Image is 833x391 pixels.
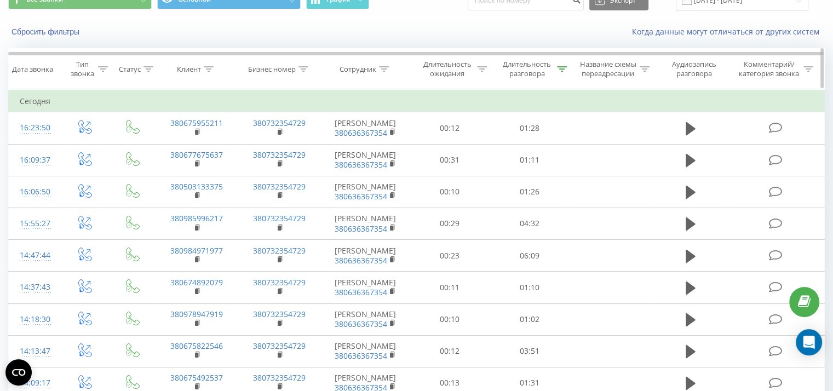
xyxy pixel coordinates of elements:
[335,159,387,170] a: 380636367354
[12,65,53,74] div: Дата звонка
[490,240,569,272] td: 06:09
[321,303,410,335] td: [PERSON_NAME]
[321,112,410,144] td: [PERSON_NAME]
[490,208,569,239] td: 04:32
[335,223,387,234] a: 380636367354
[579,60,637,78] div: Название схемы переадресации
[410,335,490,367] td: 00:12
[20,213,49,234] div: 15:55:27
[796,329,822,355] div: Open Intercom Messenger
[321,272,410,303] td: [PERSON_NAME]
[335,255,387,266] a: 380636367354
[253,213,306,223] a: 380732354729
[253,150,306,160] a: 380732354729
[340,65,376,74] div: Сотрудник
[335,319,387,329] a: 380636367354
[335,128,387,138] a: 380636367354
[737,60,801,78] div: Комментарий/категория звонка
[170,245,223,256] a: 380984971977
[253,372,306,383] a: 380732354729
[490,303,569,335] td: 01:02
[410,240,490,272] td: 00:23
[20,309,49,330] div: 14:18:30
[410,208,490,239] td: 00:29
[335,191,387,202] a: 380636367354
[5,359,32,386] button: Open CMP widget
[490,144,569,176] td: 01:11
[490,335,569,367] td: 03:51
[321,335,410,367] td: [PERSON_NAME]
[321,144,410,176] td: [PERSON_NAME]
[20,181,49,203] div: 16:06:50
[20,150,49,171] div: 16:09:37
[170,372,223,383] a: 380675492537
[499,60,554,78] div: Длительность разговора
[170,118,223,128] a: 380675955211
[253,277,306,287] a: 380732354729
[170,213,223,223] a: 380985996217
[410,112,490,144] td: 00:12
[410,176,490,208] td: 00:10
[490,112,569,144] td: 01:28
[69,60,95,78] div: Тип звонка
[410,272,490,303] td: 00:11
[253,341,306,351] a: 380732354729
[20,341,49,362] div: 14:13:47
[170,341,223,351] a: 380675822546
[170,150,223,160] a: 380677675637
[20,245,49,266] div: 14:47:44
[170,277,223,287] a: 380674892079
[9,90,825,112] td: Сегодня
[321,176,410,208] td: [PERSON_NAME]
[170,181,223,192] a: 380503133375
[253,181,306,192] a: 380732354729
[410,144,490,176] td: 00:31
[170,309,223,319] a: 380978947919
[253,309,306,319] a: 380732354729
[248,65,296,74] div: Бизнес номер
[253,118,306,128] a: 380732354729
[20,277,49,298] div: 14:37:43
[420,60,475,78] div: Длительность ожидания
[490,176,569,208] td: 01:26
[177,65,201,74] div: Клиент
[662,60,726,78] div: Аудиозапись разговора
[335,350,387,361] a: 380636367354
[410,303,490,335] td: 00:10
[253,245,306,256] a: 380732354729
[119,65,141,74] div: Статус
[335,287,387,297] a: 380636367354
[20,117,49,139] div: 16:23:50
[8,27,85,37] button: Сбросить фильтры
[321,208,410,239] td: [PERSON_NAME]
[490,272,569,303] td: 01:10
[321,240,410,272] td: [PERSON_NAME]
[632,26,825,37] a: Когда данные могут отличаться от других систем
